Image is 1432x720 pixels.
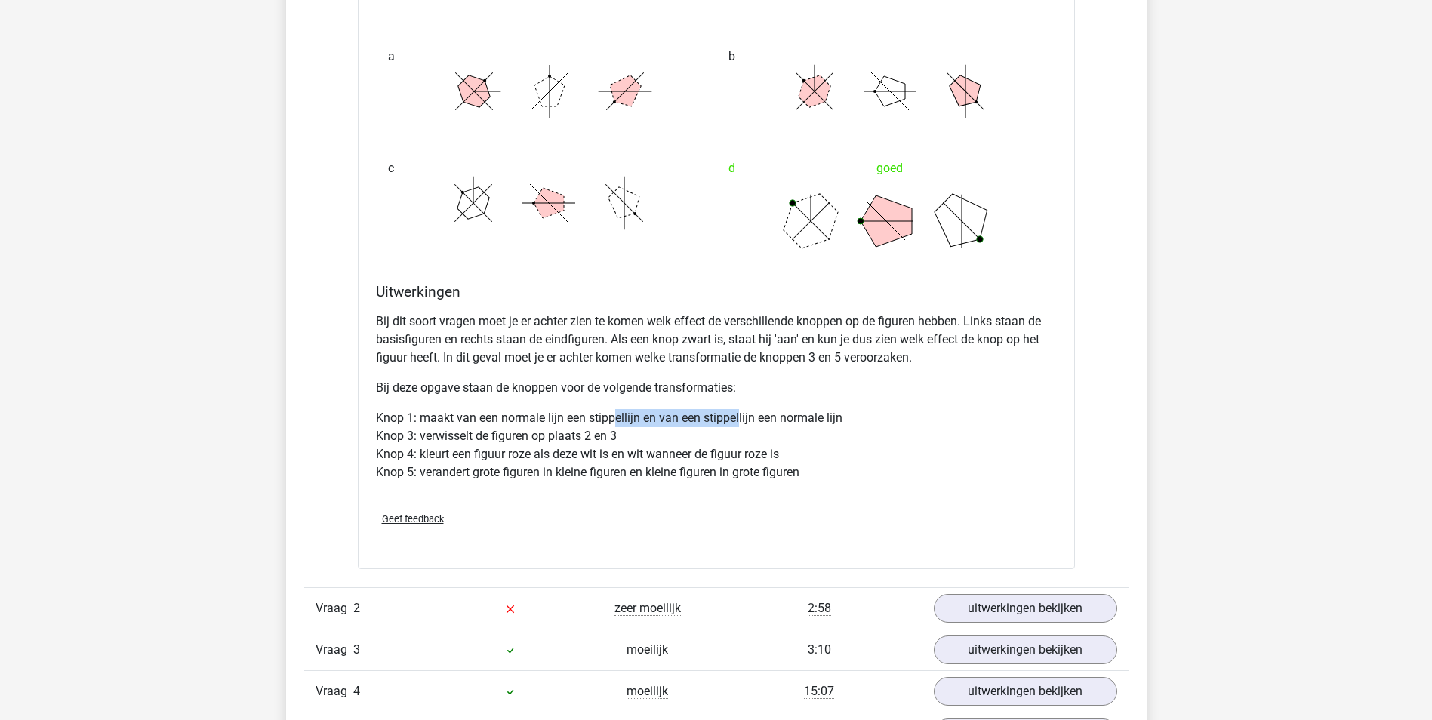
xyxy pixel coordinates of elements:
span: Vraag [316,641,353,659]
div: goed [728,153,1045,183]
h4: Uitwerkingen [376,283,1057,300]
p: Bij dit soort vragen moet je er achter zien te komen welk effect de verschillende knoppen op de f... [376,312,1057,367]
span: c [388,153,394,183]
span: 3 [353,642,360,657]
p: Knop 1: maakt van een normale lijn een stippellijn en van een stippellijn een normale lijn Knop 3... [376,409,1057,482]
span: a [388,42,395,72]
span: zeer moeilijk [614,601,681,616]
span: 15:07 [804,684,834,699]
a: uitwerkingen bekijken [934,677,1117,706]
span: b [728,42,735,72]
span: 2:58 [808,601,831,616]
a: uitwerkingen bekijken [934,635,1117,664]
a: uitwerkingen bekijken [934,594,1117,623]
span: Vraag [316,682,353,700]
span: Vraag [316,599,353,617]
span: moeilijk [627,684,668,699]
span: moeilijk [627,642,668,657]
span: 3:10 [808,642,831,657]
span: d [728,153,735,183]
span: 4 [353,684,360,698]
p: Bij deze opgave staan de knoppen voor de volgende transformaties: [376,379,1057,397]
span: 2 [353,601,360,615]
span: Geef feedback [382,513,444,525]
